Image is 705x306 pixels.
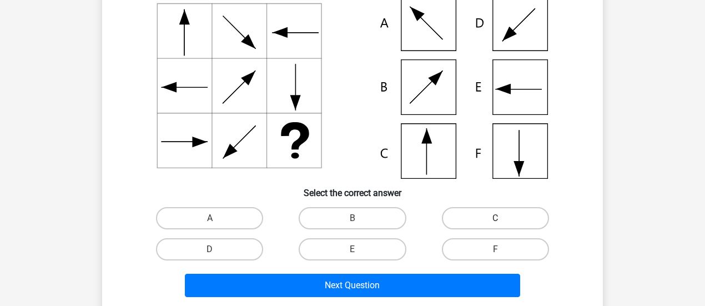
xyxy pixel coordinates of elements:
label: B [299,207,406,229]
label: A [156,207,263,229]
h6: Select the correct answer [120,179,585,198]
label: C [442,207,549,229]
label: F [442,238,549,260]
button: Next Question [185,274,521,297]
label: E [299,238,406,260]
label: D [156,238,263,260]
